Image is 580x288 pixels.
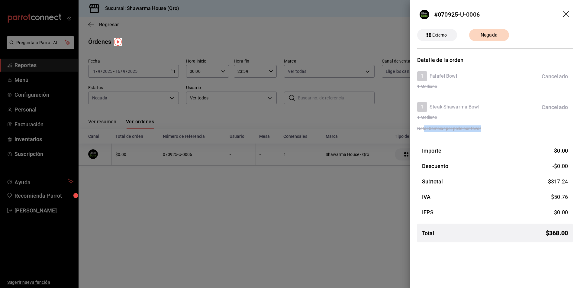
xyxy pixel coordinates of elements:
[563,11,570,18] button: drag
[422,208,434,216] h3: IEPS
[430,32,449,38] span: Externo
[422,229,434,237] h3: Total
[422,147,441,155] h3: Importe
[477,31,501,39] span: Negada
[417,103,427,111] span: 1
[542,72,568,80] div: Cancelado
[554,209,568,215] span: $ 0.00
[114,38,122,46] img: Tooltip marker
[422,162,448,170] h3: Descuento
[417,73,427,80] span: 1
[548,178,568,185] span: $ 317.24
[417,126,481,131] span: Nota: Cambiar por pollo por favor
[417,56,573,64] h3: Detalle de la orden
[430,73,457,80] h4: Falafel Bowl
[430,103,479,111] h4: Steak Shawarma Bowl
[554,147,568,154] span: $ 0.00
[417,114,568,121] span: 1 Mediano
[553,162,568,170] span: -$0.00
[546,228,568,238] span: $ 368.00
[551,194,568,200] span: $ 50.76
[542,103,568,111] div: Cancelado
[422,177,443,186] h3: Subtotal
[422,193,430,201] h3: IVA
[417,83,568,90] span: 1 Mediano
[434,10,480,19] div: #070925-U-0006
